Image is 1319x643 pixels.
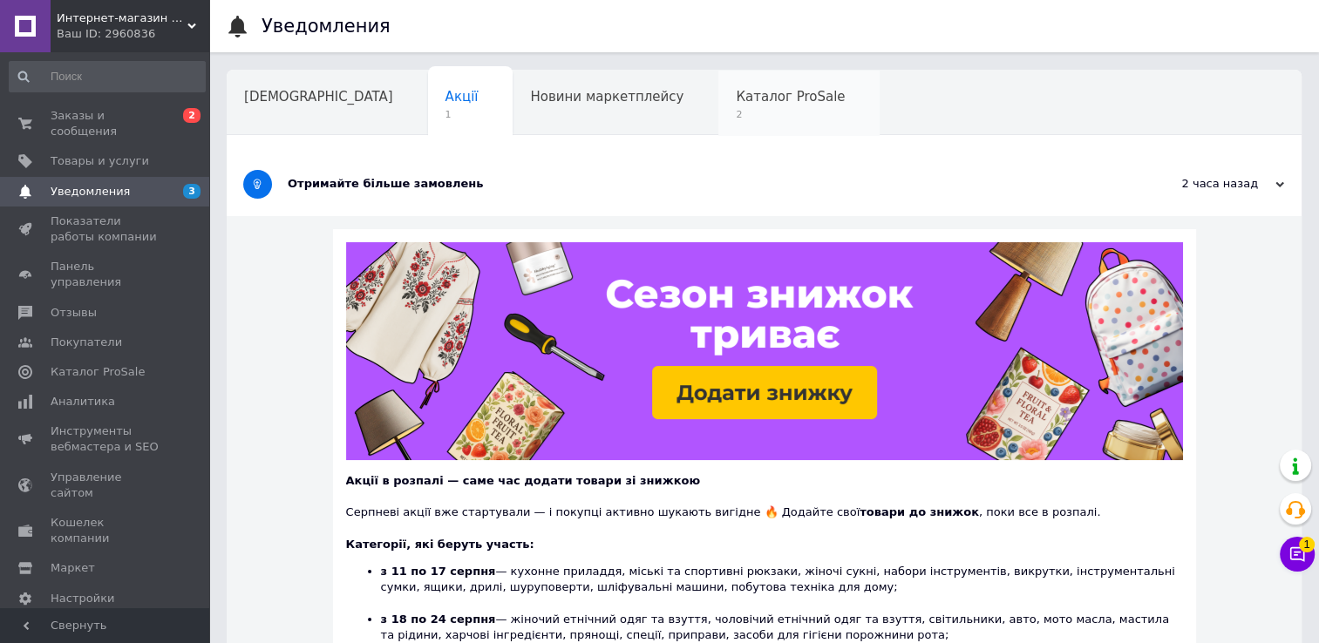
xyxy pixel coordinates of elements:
span: Покупатели [51,335,122,350]
span: Каталог ProSale [51,364,145,380]
span: Заказы и сообщения [51,108,161,139]
input: Поиск [9,61,206,92]
span: 2 [183,108,201,123]
b: Категорії, які беруть участь: [346,538,534,551]
div: Серпневі акції вже стартували — і покупці активно шукають вигідне 🔥 Додайте свої , поки все в роз... [346,489,1183,520]
span: Акції [445,89,479,105]
span: 3 [183,184,201,199]
span: Товары и услуги [51,153,149,169]
span: Отзывы [51,305,97,321]
li: — кухонне приладдя, міські та спортивні рюкзаки, жіночі сукні, набори інструментів, викрутки, інс... [381,564,1183,612]
span: 2 [736,108,845,121]
b: Акції в розпалі — саме час додати товари зі знижкою [346,474,700,487]
span: Новини маркетплейсу [530,89,683,105]
span: Маркет [51,560,95,576]
button: Чат с покупателем1 [1280,537,1315,572]
h1: Уведомления [262,16,391,37]
span: Аналитика [51,394,115,409]
div: Отримайте більше замовлень [288,176,1110,192]
li: — жіночий етнічний одяг та взуття, чоловічий етнічний одяг та взуття, світильники, авто, мото мас... [381,612,1183,643]
span: Каталог ProSale [736,89,845,105]
span: Уведомления [51,184,130,200]
b: з 18 по 24 серпня [381,613,496,626]
div: 2 часа назад [1110,176,1284,192]
span: [DEMOGRAPHIC_DATA] [244,89,393,105]
span: Управление сайтом [51,470,161,501]
div: Ваш ID: 2960836 [57,26,209,42]
span: Настройки [51,591,114,606]
span: Панель управления [51,259,161,290]
span: 1 [445,108,479,121]
span: 1 [1299,537,1315,552]
b: товари до знижок [860,505,979,518]
span: Показатели работы компании [51,213,161,245]
span: Кошелек компании [51,515,161,546]
b: з 11 по 17 серпня [381,565,496,578]
span: Инструменты вебмастера и SEO [51,423,161,455]
span: Интернет-магазин Tailor [57,10,187,26]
